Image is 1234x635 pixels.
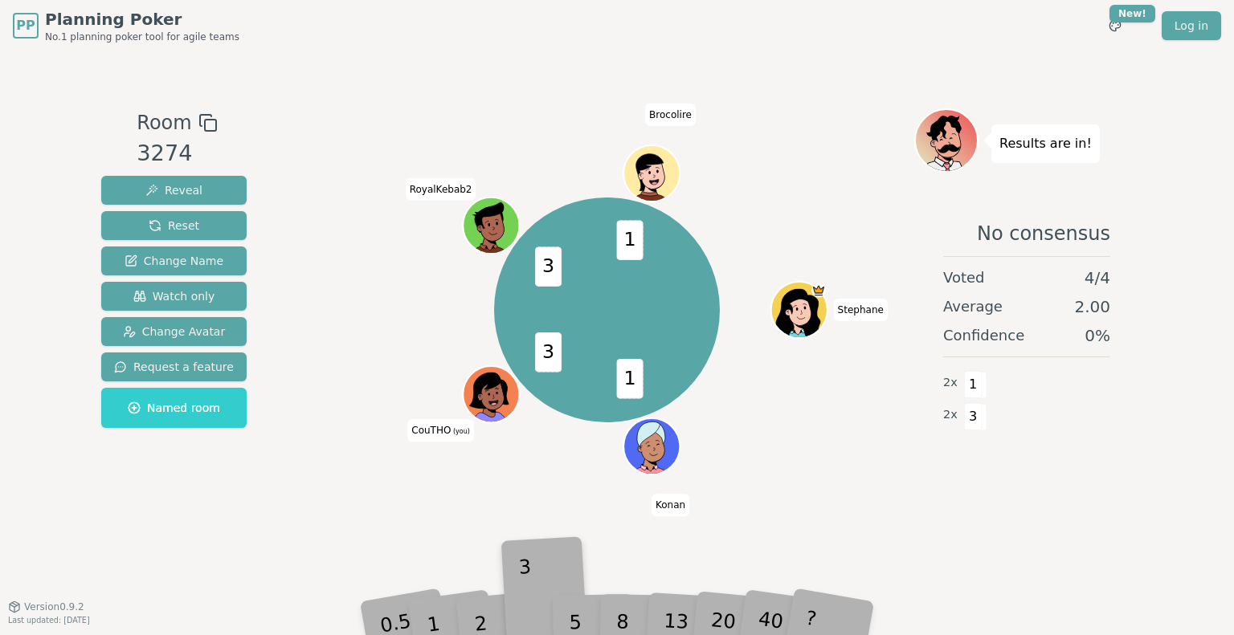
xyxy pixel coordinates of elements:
span: Stephane is the host [811,283,826,298]
span: Confidence [943,324,1024,347]
span: 2 x [943,374,958,392]
div: 3274 [137,137,217,170]
span: Planning Poker [45,8,239,31]
span: Last updated: [DATE] [8,616,90,625]
button: Version0.9.2 [8,600,84,613]
span: Click to change your name [652,494,689,516]
span: Named room [128,400,220,416]
span: 1 [964,371,983,398]
span: Version 0.9.2 [24,600,84,613]
button: Reveal [101,176,247,205]
span: 2.00 [1074,295,1110,318]
span: Change Avatar [123,324,226,340]
a: Log in [1162,11,1221,40]
span: 1 [616,359,643,399]
span: 2 x [943,406,958,424]
span: Voted [943,267,985,289]
button: Request a feature [101,352,247,381]
span: Click to change your name [834,299,888,321]
button: Change Name [101,246,247,275]
span: Reset [149,218,199,234]
span: 1 [616,221,643,261]
span: Reveal [145,182,202,198]
span: 0 % [1085,324,1110,347]
button: Click to change your avatar [464,368,517,421]
span: 4 / 4 [1085,267,1110,289]
span: (you) [451,428,470,435]
span: Request a feature [114,359,234,375]
div: New! [1109,5,1155,22]
button: Watch only [101,282,247,311]
span: Average [943,295,1003,318]
button: Change Avatar [101,317,247,346]
span: Room [137,108,191,137]
button: Reset [101,211,247,240]
span: 3 [535,247,562,287]
span: Watch only [133,288,215,304]
span: PP [16,16,35,35]
span: Click to change your name [406,177,476,200]
p: Results are in! [999,132,1092,155]
span: Click to change your name [407,419,474,442]
a: PPPlanning PokerNo.1 planning poker tool for agile teams [13,8,239,43]
button: Named room [101,388,247,428]
button: New! [1101,11,1130,40]
span: No.1 planning poker tool for agile teams [45,31,239,43]
span: No consensus [977,221,1110,246]
span: 3 [535,332,562,372]
span: 3 [964,403,983,430]
span: Change Name [125,253,223,269]
span: Click to change your name [645,104,696,126]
